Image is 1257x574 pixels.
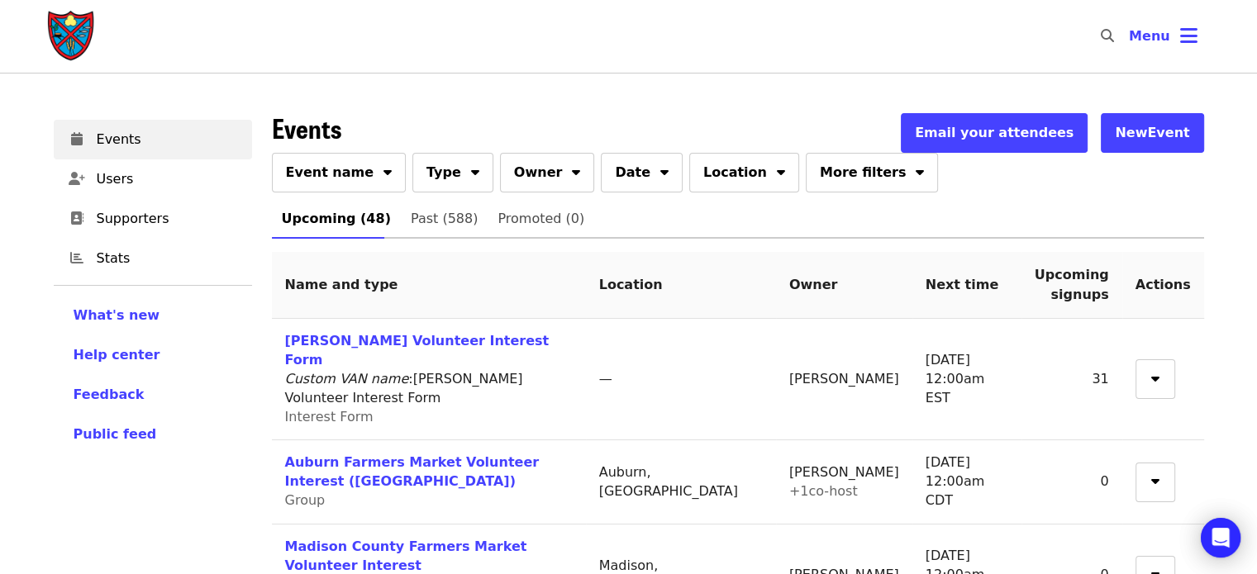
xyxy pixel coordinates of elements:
[47,10,97,63] img: Society of St. Andrew - Home
[916,162,924,178] i: sort-down icon
[599,370,763,389] div: —
[97,169,239,189] span: Users
[514,163,563,183] span: Owner
[74,426,157,442] span: Public feed
[272,108,341,147] span: Events
[776,252,912,319] th: Owner
[285,371,409,387] i: Custom VAN name
[54,159,252,199] a: Users
[703,163,767,183] span: Location
[1116,17,1211,56] button: Toggle account menu
[912,440,1021,524] td: [DATE] 12:00am CDT
[1101,28,1114,44] i: search icon
[1151,471,1159,486] i: sort-down icon
[660,162,669,178] i: sort-down icon
[615,163,650,183] span: Date
[272,319,586,440] td: : [PERSON_NAME] Volunteer Interest Form
[912,319,1021,440] td: [DATE] 12:00am EST
[54,239,252,278] a: Stats
[285,333,550,368] a: [PERSON_NAME] Volunteer Interest Form
[599,463,763,501] div: Auburn, [GEOGRAPHIC_DATA]
[70,211,83,226] i: address-book icon
[1151,368,1159,384] i: sort-down icon
[1124,17,1137,56] input: Search
[586,252,776,319] th: Location
[1101,113,1203,153] button: NewEvent
[71,131,83,147] i: calendar icon
[912,252,1021,319] th: Next time
[272,199,401,239] a: Upcoming (48)
[488,199,594,239] a: Promoted (0)
[69,171,85,187] i: user-plus icon
[1122,252,1204,319] th: Actions
[97,249,239,268] span: Stats
[272,153,407,192] button: Event name
[74,307,160,323] span: What's new
[806,153,938,192] button: More filters
[776,440,912,524] td: [PERSON_NAME]
[689,153,799,192] button: Location
[426,163,461,183] span: Type
[471,162,479,178] i: sort-down icon
[285,492,326,508] span: Group
[901,113,1088,153] button: Email your attendees
[285,409,374,425] span: Interest Form
[411,207,478,230] span: Past (588)
[70,250,83,266] i: chart-bar icon
[412,153,493,192] button: Type
[820,163,906,183] span: More filters
[776,319,912,440] td: [PERSON_NAME]
[74,385,145,405] button: Feedback
[74,425,232,444] a: Public feed
[500,153,595,192] button: Owner
[1035,370,1109,389] div: 31
[601,153,683,192] button: Date
[74,345,232,365] a: Help center
[498,207,584,230] span: Promoted (0)
[97,209,239,229] span: Supporters
[401,199,488,239] a: Past (588)
[282,207,391,230] span: Upcoming (48)
[97,130,239,149] span: Events
[383,162,392,178] i: sort-down icon
[272,252,586,319] th: Name and type
[572,162,580,178] i: sort-down icon
[789,482,899,501] div: + 1 co-host
[285,454,540,489] a: Auburn Farmers Market Volunteer Interest ([GEOGRAPHIC_DATA])
[1035,472,1109,491] div: 0
[777,162,785,178] i: sort-down icon
[54,199,252,239] a: Supporters
[74,306,232,325] a: What's new
[286,163,374,183] span: Event name
[1035,267,1109,302] span: Upcoming signups
[1180,24,1197,48] i: bars icon
[1201,518,1240,557] div: Open Intercom Messenger
[54,120,252,159] a: Events
[1129,28,1170,44] span: Menu
[74,347,160,363] span: Help center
